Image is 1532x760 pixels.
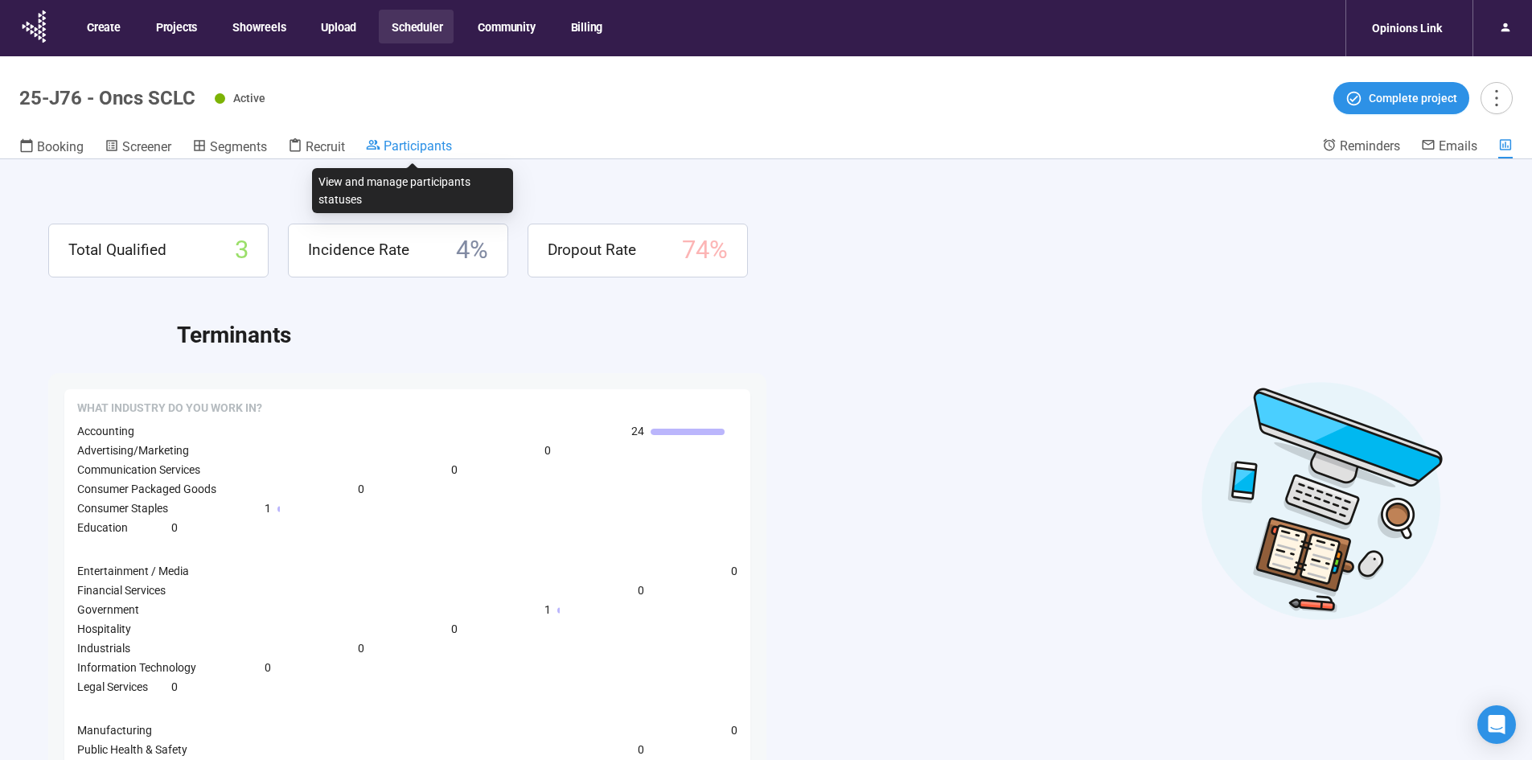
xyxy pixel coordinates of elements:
[384,138,452,154] span: Participants
[731,562,737,580] span: 0
[1485,87,1507,109] span: more
[451,620,458,638] span: 0
[366,138,452,157] a: Participants
[1439,138,1477,154] span: Emails
[77,463,200,476] span: Communication Services
[77,603,139,616] span: Government
[682,231,728,270] span: 74 %
[548,238,636,262] span: Dropout Rate
[544,442,551,459] span: 0
[77,521,128,534] span: Education
[456,231,488,270] span: 4 %
[1333,82,1469,114] button: Complete project
[1481,82,1513,114] button: more
[358,639,364,657] span: 0
[171,678,178,696] span: 0
[1362,13,1452,43] div: Opinions Link
[638,741,644,758] span: 0
[379,10,454,43] button: Scheduler
[77,425,134,438] span: Accounting
[19,138,84,158] a: Booking
[77,444,189,457] span: Advertising/Marketing
[312,168,513,213] div: View and manage participants statuses
[1322,138,1400,157] a: Reminders
[1421,138,1477,157] a: Emails
[77,584,166,597] span: Financial Services
[233,92,265,105] span: Active
[143,10,208,43] button: Projects
[1340,138,1400,154] span: Reminders
[306,139,345,154] span: Recruit
[77,724,152,737] span: Manufacturing
[465,10,546,43] button: Community
[631,422,644,440] span: 24
[68,238,166,262] span: Total Qualified
[77,565,189,577] span: Entertainment / Media
[558,10,614,43] button: Billing
[37,139,84,154] span: Booking
[308,10,368,43] button: Upload
[77,661,196,674] span: Information Technology
[77,680,148,693] span: Legal Services
[192,138,267,158] a: Segments
[1477,705,1516,744] div: Open Intercom Messenger
[74,10,132,43] button: Create
[265,499,271,517] span: 1
[19,87,195,109] h1: 25-J76 - Oncs SCLC
[308,238,409,262] span: Incidence Rate
[77,502,168,515] span: Consumer Staples
[77,401,262,417] span: What Industry do you work in?
[77,743,187,756] span: Public Health & Safety
[77,483,216,495] span: Consumer Packaged Goods
[638,581,644,599] span: 0
[177,318,1484,353] h2: Terminants
[171,519,178,536] span: 0
[77,622,131,635] span: Hospitality
[358,480,364,498] span: 0
[731,721,737,739] span: 0
[235,231,248,270] span: 3
[122,139,171,154] span: Screener
[210,139,267,154] span: Segments
[451,461,458,479] span: 0
[220,10,297,43] button: Showreels
[1369,89,1457,107] span: Complete project
[265,659,271,676] span: 0
[1201,380,1444,622] img: Desktop work notes
[105,138,171,158] a: Screener
[288,138,345,158] a: Recruit
[544,601,551,618] span: 1
[77,642,130,655] span: Industrials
